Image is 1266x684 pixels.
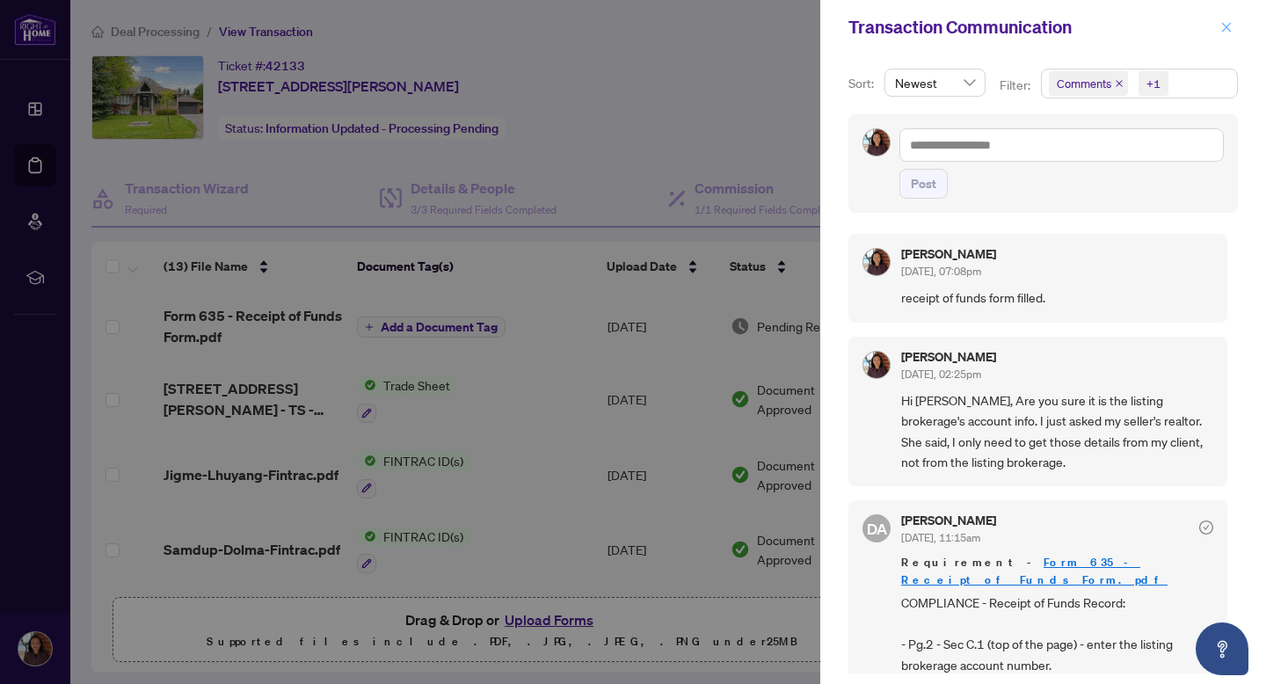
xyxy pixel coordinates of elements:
img: Profile Icon [863,129,890,156]
span: Comments [1057,75,1111,92]
span: receipt of funds form filled. [901,287,1213,308]
span: close [1220,21,1233,33]
p: Sort: [848,74,877,93]
span: Newest [895,69,975,96]
span: [DATE], 07:08pm [901,265,981,278]
button: Open asap [1196,622,1248,675]
div: +1 [1146,75,1160,92]
p: Filter: [1000,76,1033,95]
img: Profile Icon [863,352,890,378]
button: Post [899,169,948,199]
span: [DATE], 11:15am [901,531,980,544]
span: close [1115,79,1124,88]
h5: [PERSON_NAME] [901,351,996,363]
span: [DATE], 02:25pm [901,367,981,381]
h5: [PERSON_NAME] [901,248,996,260]
span: DA [866,517,887,541]
span: check-circle [1199,520,1213,535]
span: Comments [1049,71,1128,96]
span: Hi [PERSON_NAME], Are you sure it is the listing brokerage's account info. I just asked my seller... [901,390,1213,473]
h5: [PERSON_NAME] [901,514,996,527]
span: Requirement - [901,554,1213,589]
div: Transaction Communication [848,14,1215,40]
img: Profile Icon [863,249,890,275]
